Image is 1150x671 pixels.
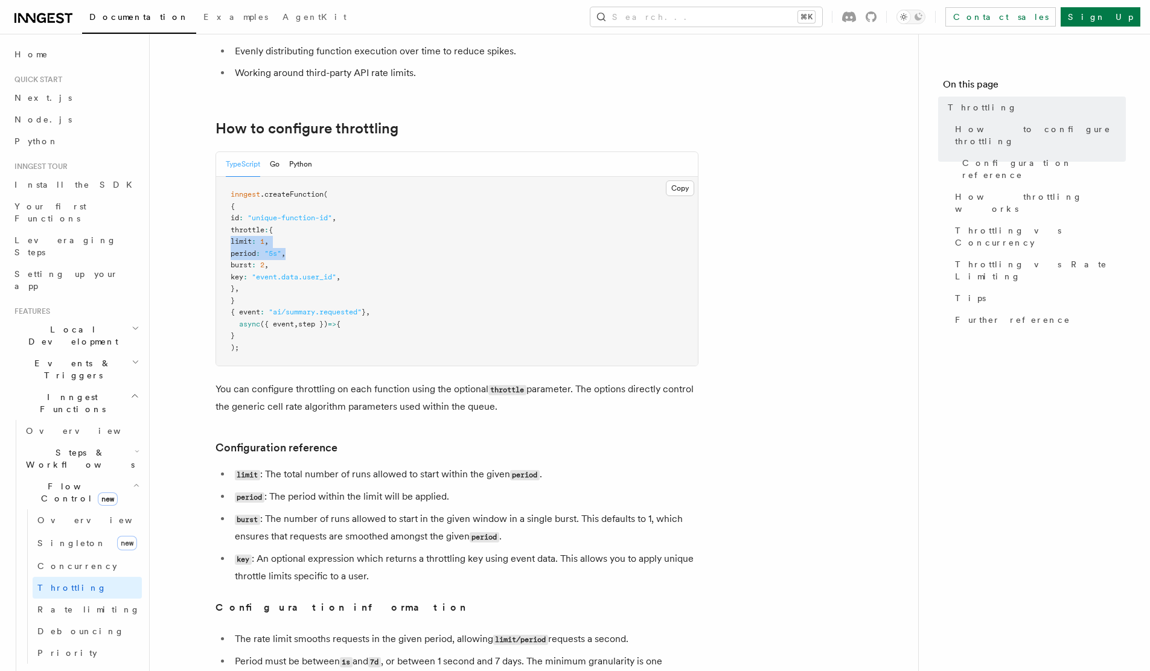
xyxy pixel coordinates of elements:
li: The rate limit smooths requests in the given period, allowing requests a second. [231,631,698,648]
span: Install the SDK [14,180,139,189]
span: , [336,273,340,281]
span: Overview [37,515,162,525]
span: : [239,214,243,222]
code: limit [235,470,260,480]
a: Node.js [10,109,142,130]
a: Further reference [950,309,1126,331]
span: Throttling vs Rate Limiting [955,258,1126,282]
a: How to configure throttling [216,120,398,137]
span: } [362,308,366,316]
span: Priority [37,648,97,658]
span: { [336,320,340,328]
span: ( [324,190,328,199]
code: period [235,492,264,503]
span: Documentation [89,12,189,22]
button: Toggle dark mode [896,10,925,24]
span: limit [231,237,252,246]
a: Home [10,43,142,65]
span: new [98,492,118,506]
span: : [256,249,260,258]
span: Flow Control [21,480,133,504]
kbd: ⌘K [798,11,815,23]
span: Local Development [10,323,132,348]
a: Tips [950,287,1126,309]
span: , [366,308,370,316]
span: Tips [955,292,986,304]
span: Inngest tour [10,162,68,171]
span: : [264,226,269,234]
span: : [252,261,256,269]
span: , [264,237,269,246]
a: Next.js [10,87,142,109]
span: Throttling [37,583,107,593]
span: Throttling vs Concurrency [955,224,1126,249]
span: , [332,214,336,222]
a: Throttling vs Rate Limiting [950,253,1126,287]
span: Singleton [37,538,106,548]
span: "unique-function-id" [248,214,332,222]
span: Debouncing [37,626,124,636]
span: Overview [26,426,150,436]
a: Configuration reference [957,152,1126,186]
span: Events & Triggers [10,357,132,381]
span: Leveraging Steps [14,235,117,257]
span: Features [10,307,50,316]
span: , [235,284,239,293]
a: Overview [33,509,142,531]
a: Setting up your app [10,263,142,297]
button: Copy [666,180,694,196]
code: 1s [340,657,353,667]
button: Steps & Workflows [21,442,142,475]
button: Python [289,152,312,177]
span: async [239,320,260,328]
a: Throttling vs Concurrency [950,220,1126,253]
span: new [117,536,137,550]
a: Debouncing [33,620,142,642]
span: Inngest Functions [10,391,130,415]
a: Sign Up [1061,7,1140,27]
span: Concurrency [37,561,117,571]
span: } [231,284,235,293]
code: 7d [368,657,381,667]
span: key [231,273,243,281]
span: ({ event [260,320,294,328]
span: "ai/summary.requested" [269,308,362,316]
span: => [328,320,336,328]
span: burst [231,261,252,269]
span: { [269,226,273,234]
li: Evenly distributing function execution over time to reduce spikes. [231,43,698,60]
span: Steps & Workflows [21,447,135,471]
span: , [294,320,298,328]
code: limit/period [493,635,548,645]
button: TypeScript [226,152,260,177]
a: Contact sales [945,7,1056,27]
button: Inngest Functions [10,386,142,420]
span: "event.data.user_id" [252,273,336,281]
span: Rate limiting [37,605,140,614]
span: "5s" [264,249,281,258]
span: ); [231,343,239,352]
span: Further reference [955,314,1070,326]
a: Priority [33,642,142,664]
span: id [231,214,239,222]
span: step }) [298,320,328,328]
a: AgentKit [275,4,354,33]
a: Leveraging Steps [10,229,142,263]
h4: On this page [943,77,1126,97]
li: Working around third-party API rate limits. [231,65,698,81]
span: AgentKit [283,12,347,22]
a: Rate limiting [33,599,142,620]
span: .createFunction [260,190,324,199]
li: : An optional expression which returns a throttling key using event data. This allows you to appl... [231,550,698,585]
button: Events & Triggers [10,352,142,386]
span: { [231,202,235,211]
span: Node.js [14,115,72,124]
span: , [281,249,286,258]
span: Examples [203,12,268,22]
span: : [243,273,248,281]
span: Your first Functions [14,202,86,223]
a: Examples [196,4,275,33]
span: inngest [231,190,260,199]
a: Configuration reference [216,439,337,456]
span: , [264,261,269,269]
